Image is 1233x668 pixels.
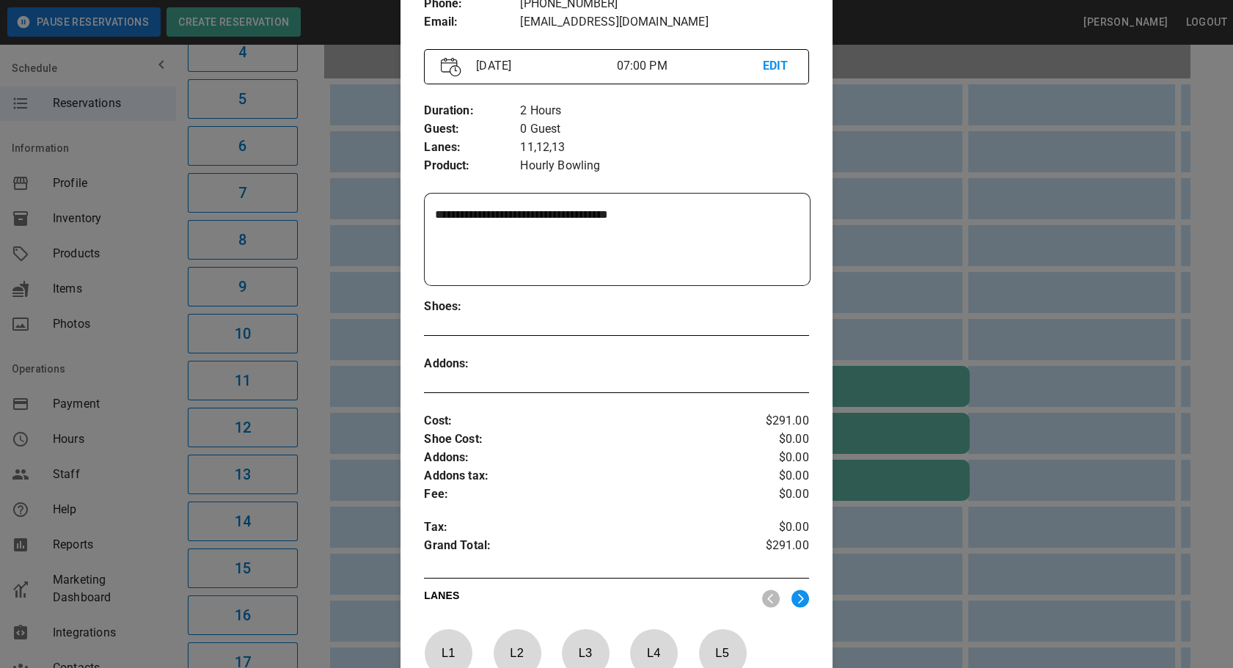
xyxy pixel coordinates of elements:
p: Cost : [424,412,744,430]
p: LANES [424,588,750,609]
p: Product : [424,157,520,175]
p: $291.00 [744,412,808,430]
p: $0.00 [744,467,808,485]
img: nav_left.svg [762,590,780,608]
p: [EMAIL_ADDRESS][DOMAIN_NAME] [520,13,808,32]
p: Addons : [424,449,744,467]
p: $291.00 [744,537,808,559]
p: Addons tax : [424,467,744,485]
p: Shoe Cost : [424,430,744,449]
p: Addons : [424,355,520,373]
p: Tax : [424,518,744,537]
p: $0.00 [744,485,808,504]
p: $0.00 [744,518,808,537]
img: right.svg [791,590,809,608]
p: EDIT [763,57,792,76]
p: Shoes : [424,298,520,316]
p: Grand Total : [424,537,744,559]
p: $0.00 [744,449,808,467]
p: 0 Guest [520,120,808,139]
p: [DATE] [470,57,616,75]
p: Hourly Bowling [520,157,808,175]
p: Fee : [424,485,744,504]
p: Duration : [424,102,520,120]
p: Email : [424,13,520,32]
img: Vector [441,57,461,77]
p: 2 Hours [520,102,808,120]
p: 11,12,13 [520,139,808,157]
p: 07:00 PM [616,57,762,75]
p: $0.00 [744,430,808,449]
p: Lanes : [424,139,520,157]
p: Guest : [424,120,520,139]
